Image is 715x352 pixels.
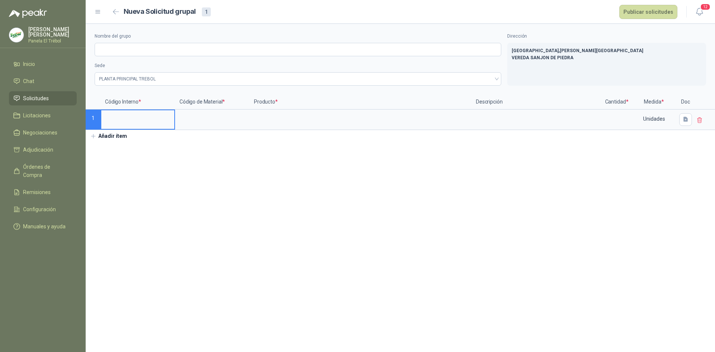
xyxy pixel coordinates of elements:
span: Solicitudes [23,94,49,102]
button: Publicar solicitudes [619,5,677,19]
p: Descripción [471,95,602,110]
a: Configuración [9,202,77,216]
span: Inicio [23,60,35,68]
p: Panela El Trébol [28,39,77,43]
a: Adjudicación [9,143,77,157]
p: Doc [676,95,695,110]
span: Remisiones [23,188,51,196]
div: Unidades [632,110,676,127]
button: 12 [693,5,706,19]
img: Company Logo [9,28,23,42]
a: Manuales y ayuda [9,219,77,234]
p: 1 [86,110,101,130]
img: Logo peakr [9,9,47,18]
p: Código Interno [101,95,175,110]
a: Solicitudes [9,91,77,105]
p: [PERSON_NAME] [PERSON_NAME] [28,27,77,37]
a: Remisiones [9,185,77,199]
a: Inicio [9,57,77,71]
label: Sede [95,62,501,69]
span: Chat [23,77,34,85]
a: Negociaciones [9,126,77,140]
label: Dirección [507,33,706,40]
a: Chat [9,74,77,88]
span: PLANTA PRINCIPAL TREBOL [99,73,497,85]
p: VEREDA SANJON DE PIEDRA [512,54,702,61]
p: Producto [250,95,471,110]
span: Manuales y ayuda [23,222,66,231]
p: [GEOGRAPHIC_DATA] , [PERSON_NAME][GEOGRAPHIC_DATA] [512,47,702,54]
button: Añadir ítem [86,130,131,143]
span: Negociaciones [23,129,57,137]
p: Código de Material [175,95,250,110]
a: Licitaciones [9,108,77,123]
span: Configuración [23,205,56,213]
label: Nombre del grupo [95,33,501,40]
div: 1 [202,7,211,16]
span: 12 [700,3,711,10]
span: Órdenes de Compra [23,163,70,179]
a: Órdenes de Compra [9,160,77,182]
p: Cantidad [602,95,632,110]
span: Adjudicación [23,146,53,154]
h2: Nueva Solicitud grupal [124,6,196,17]
p: Medida [632,95,676,110]
span: Licitaciones [23,111,51,120]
